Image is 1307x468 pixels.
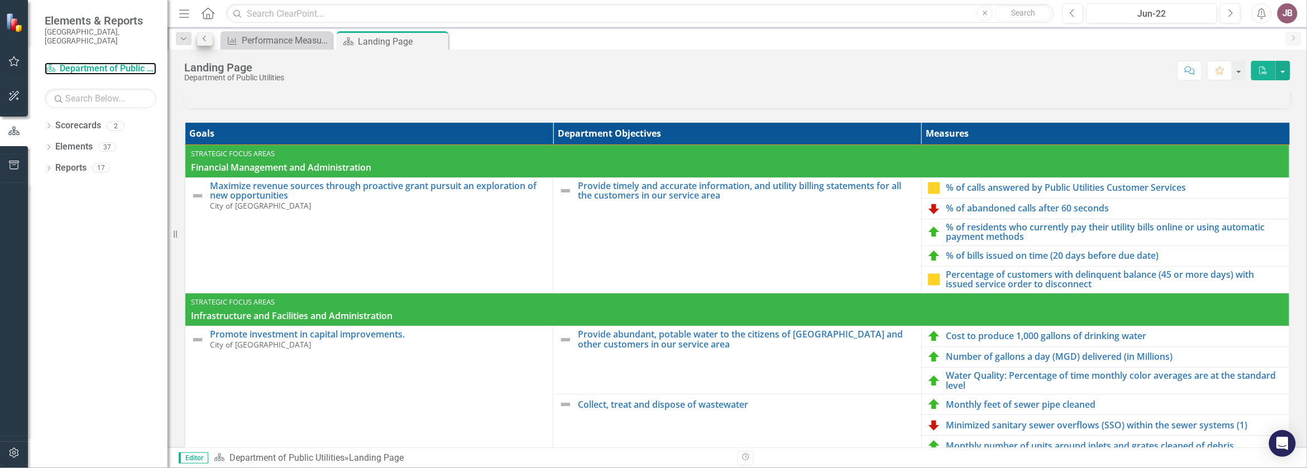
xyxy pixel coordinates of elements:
img: Not Defined [559,184,572,197]
img: May require further explanation [927,202,941,215]
td: Double-Click to Edit Right Click for Context Menu [921,177,1289,198]
div: Landing Page [349,452,404,463]
div: Landing Page [184,61,284,74]
a: Minimized sanitary sewer overflows (SSO) within the sewer systems (1) [946,421,1284,431]
td: Double-Click to Edit Right Click for Context Menu [921,394,1289,415]
img: ClearPoint Strategy [6,13,25,32]
a: Scorecards [55,119,101,132]
div: 37 [98,142,116,152]
div: Performance Measure Report [242,33,329,47]
span: Infrastructure and Facilities and Administration [191,310,1284,322]
img: On Track (80% or higher) [927,350,941,364]
img: In Progress [927,181,941,195]
td: Double-Click to Edit [185,144,1290,177]
a: Department of Public Utilities [45,62,156,75]
a: Water Quality: Percentage of time monthly color averages are at the standard level [946,371,1284,390]
img: On Track (80% or higher) [927,374,941,388]
span: Editor [179,452,208,464]
div: Jun-22 [1090,7,1213,21]
td: Double-Click to Edit Right Click for Context Menu [921,198,1289,219]
a: Cost to produce 1,000 gallons of drinking water [946,331,1284,341]
a: Reports [55,162,87,175]
div: Strategic Focus Areas [191,297,1284,307]
a: Provide timely and accurate information, and utility billing statements for all the customers in ... [578,181,915,201]
input: Search ClearPoint... [226,4,1054,23]
a: % of abandoned calls after 60 seconds [946,204,1284,214]
div: » [214,452,729,465]
div: 17 [92,163,110,173]
a: Maximize revenue sources through proactive grant pursuit an exploration of new opportunities [210,181,547,201]
span: Elements & Reports [45,14,156,27]
img: On Track (80% or higher) [927,439,941,452]
td: Double-Click to Edit Right Click for Context Menu [921,266,1289,293]
div: Landing Page [358,35,446,49]
a: Elements [55,141,93,153]
td: Double-Click to Edit Right Click for Context Menu [553,177,921,293]
img: May require further explanation [927,418,941,432]
a: Department of Public Utilities [229,452,344,463]
a: Collect, treat and dispose of wastewater [578,400,915,410]
img: Not Defined [191,189,204,202]
span: Search [1012,8,1036,17]
td: Double-Click to Edit Right Click for Context Menu [921,347,1289,368]
img: Not Defined [559,333,572,346]
a: Monthly number of units around inlets and grates cleaned of debris [946,441,1284,451]
a: Promote investment in capital improvements. [210,330,547,340]
span: City of [GEOGRAPHIC_DATA] [210,339,311,350]
div: Strategic Focus Areas [191,148,1284,158]
td: Double-Click to Edit [185,293,1290,326]
td: Double-Click to Edit Right Click for Context Menu [921,368,1289,394]
a: % of calls answered by Public Utilities Customer Services [946,183,1284,193]
a: % of bills issued on time (20 days before due date) [946,251,1284,261]
img: Not Defined [191,333,204,346]
a: Performance Measure Report [223,33,329,47]
span: Financial Management and Administration [191,161,1284,174]
div: Open Intercom Messenger [1269,430,1296,457]
img: In Progress [927,273,941,286]
button: JB [1277,3,1298,23]
small: [GEOGRAPHIC_DATA], [GEOGRAPHIC_DATA] [45,27,156,46]
a: Number of gallons a day (MGD) delivered (in Millions) [946,352,1284,362]
span: City of [GEOGRAPHIC_DATA] [210,200,311,211]
div: Department of Public Utilities [184,74,284,82]
img: On Track (80% or higher) [927,330,941,343]
input: Search Below... [45,89,156,108]
img: Not Defined [559,398,572,411]
td: Double-Click to Edit Right Click for Context Menu [921,436,1289,456]
td: Double-Click to Edit Right Click for Context Menu [921,326,1289,347]
td: Double-Click to Edit Right Click for Context Menu [921,245,1289,266]
a: % of residents who currently pay their utility bills online or using automatic payment methods [946,223,1284,242]
a: Monthly feet of sewer pipe cleaned [946,400,1284,410]
img: On Track (80% or higher) [927,225,941,239]
button: Search [995,6,1051,21]
a: Provide abundant, potable water to the citizens of [GEOGRAPHIC_DATA] and other customers in our s... [578,330,915,349]
td: Double-Click to Edit Right Click for Context Menu [921,415,1289,436]
button: Jun-22 [1086,3,1217,23]
div: 2 [107,121,125,131]
td: Double-Click to Edit Right Click for Context Menu [553,326,921,394]
td: Double-Click to Edit Right Click for Context Menu [921,219,1289,245]
img: On Track (80% or higher) [927,398,941,411]
td: Double-Click to Edit Right Click for Context Menu [185,177,553,293]
img: On Track (80% or higher) [927,249,941,263]
a: Percentage of customers with delinquent balance (45 or more days) with issued service order to di... [946,270,1284,290]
